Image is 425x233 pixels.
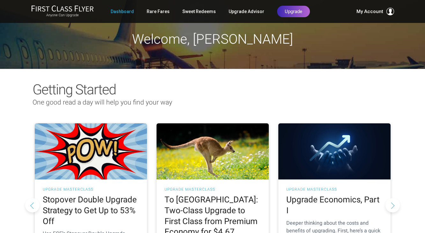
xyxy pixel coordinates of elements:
[111,6,134,17] a: Dashboard
[165,187,261,191] h3: UPGRADE MASTERCLASS
[356,8,383,15] span: My Account
[132,31,293,47] span: Welcome, [PERSON_NAME]
[182,6,216,17] a: Sweet Redeems
[31,5,94,18] a: First Class FlyerAnyone Can Upgrade
[147,6,170,17] a: Rare Fares
[43,194,139,227] h2: Stopover Double Upgrade Strategy to Get Up to 53% Off
[31,13,94,18] small: Anyone Can Upgrade
[31,5,94,12] img: First Class Flyer
[33,98,172,106] span: One good read a day will help you find your way
[286,187,383,191] h3: UPGRADE MASTERCLASS
[25,198,40,212] button: Previous slide
[43,187,139,191] h3: UPGRADE MASTERCLASS
[277,6,310,17] a: Upgrade
[286,194,383,216] h2: Upgrade Economics, Part I
[385,198,400,212] button: Next slide
[229,6,264,17] a: Upgrade Advisor
[33,81,116,98] span: Getting Started
[356,8,394,15] button: My Account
